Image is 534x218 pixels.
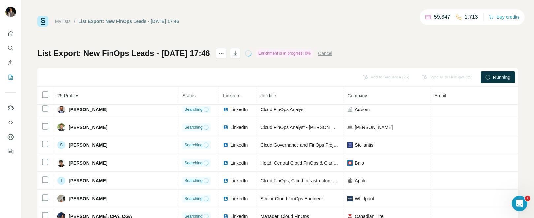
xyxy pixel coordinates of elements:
span: Head, Central Cloud FinOps & Clarity Business Management [260,160,385,166]
img: Surfe Logo [37,16,48,27]
span: Bmo [355,160,364,166]
p: 59,347 [434,13,450,21]
img: Avatar [57,123,65,131]
span: Cloud Governance and FinOps Project Manager [260,142,359,148]
span: [PERSON_NAME] [69,124,107,131]
img: Avatar [57,195,65,202]
button: Dashboard [5,131,16,143]
span: [PERSON_NAME] [69,142,107,148]
span: LinkedIn [230,106,248,113]
span: Stellantis [355,142,373,148]
span: Searching [184,124,202,130]
img: company-logo [347,160,353,166]
span: 25 Profiles [57,93,79,98]
div: List Export: New FinOps Leads - [DATE] 17:46 [79,18,179,25]
button: Quick start [5,28,16,40]
button: Cancel [318,50,332,57]
span: [PERSON_NAME] [69,195,107,202]
img: LinkedIn logo [223,196,228,201]
span: LinkedIn [230,195,248,202]
span: Cloud FinOps Analyst [260,107,305,112]
button: My lists [5,71,16,83]
span: Senior Cloud FinOps Engineer [260,196,323,201]
span: Status [182,93,196,98]
img: LinkedIn logo [223,178,228,183]
span: LinkedIn [223,93,240,98]
span: Running [493,74,510,80]
span: Acxiom [355,106,370,113]
span: Searching [184,142,202,148]
div: T [57,177,65,185]
span: 1 [525,196,530,201]
div: Enrichment is in progress: 0% [256,49,313,57]
div: S [57,141,65,149]
img: company-logo [347,142,353,148]
span: Apple [355,177,366,184]
button: Use Surfe on LinkedIn [5,102,16,114]
span: Searching [184,107,202,112]
li: / [74,18,75,25]
a: My lists [55,19,71,24]
button: Enrich CSV [5,57,16,69]
span: Searching [184,178,202,184]
img: company-logo [347,196,353,201]
span: Whirlpool [355,195,374,202]
span: Cloud FinOps, Cloud Infrastructure Business Operations [260,178,375,183]
span: [PERSON_NAME] [69,177,107,184]
span: LinkedIn [230,142,248,148]
img: LinkedIn logo [223,125,228,130]
span: [PERSON_NAME] [69,160,107,166]
img: company-logo [347,178,353,183]
span: [PERSON_NAME] [355,124,393,131]
img: Avatar [57,159,65,167]
p: 1,713 [465,13,478,21]
img: company-logo [347,125,353,130]
h1: List Export: New FinOps Leads - [DATE] 17:46 [37,48,210,59]
button: Use Surfe API [5,116,16,128]
span: Searching [184,196,202,202]
img: LinkedIn logo [223,142,228,148]
span: [PERSON_NAME] [69,106,107,113]
span: LinkedIn [230,124,248,131]
button: actions [216,48,227,59]
span: Searching [184,160,202,166]
span: Company [347,93,367,98]
img: Avatar [5,7,16,17]
img: LinkedIn logo [223,107,228,112]
span: LinkedIn [230,160,248,166]
span: Cloud FinOps Analyst - [PERSON_NAME] Global Services [260,125,380,130]
img: Avatar [57,106,65,113]
button: Buy credits [489,13,519,22]
button: Feedback [5,145,16,157]
span: Job title [260,93,276,98]
span: LinkedIn [230,177,248,184]
span: Email [434,93,446,98]
button: Search [5,42,16,54]
img: LinkedIn logo [223,160,228,166]
iframe: Intercom live chat [512,196,527,211]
